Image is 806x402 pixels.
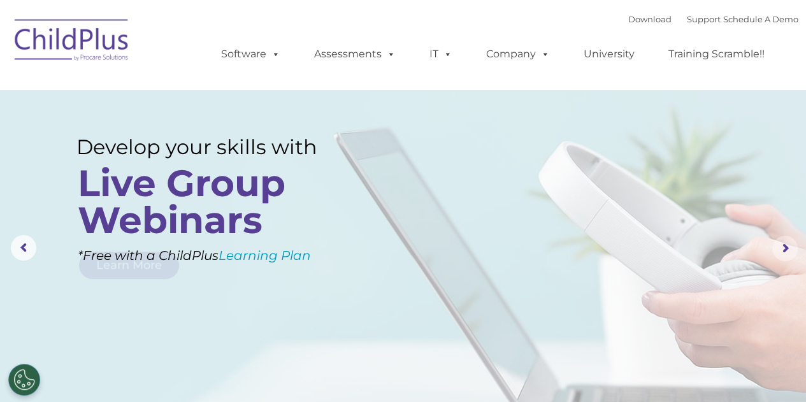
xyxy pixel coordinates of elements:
[76,135,343,159] rs-layer: Develop your skills with
[723,14,798,24] a: Schedule A Demo
[473,41,563,67] a: Company
[78,243,363,268] rs-layer: *Free with a ChildPlus
[417,41,465,67] a: IT
[219,248,311,263] a: Learning Plan
[177,136,231,146] span: Phone number
[208,41,293,67] a: Software
[177,84,216,94] span: Last name
[8,10,136,74] img: ChildPlus by Procare Solutions
[8,364,40,396] button: Cookies Settings
[656,41,777,67] a: Training Scramble!!
[628,14,798,24] font: |
[78,165,340,239] rs-layer: Live Group Webinars
[687,14,721,24] a: Support
[301,41,408,67] a: Assessments
[571,41,647,67] a: University
[628,14,672,24] a: Download
[79,252,179,279] a: Learn More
